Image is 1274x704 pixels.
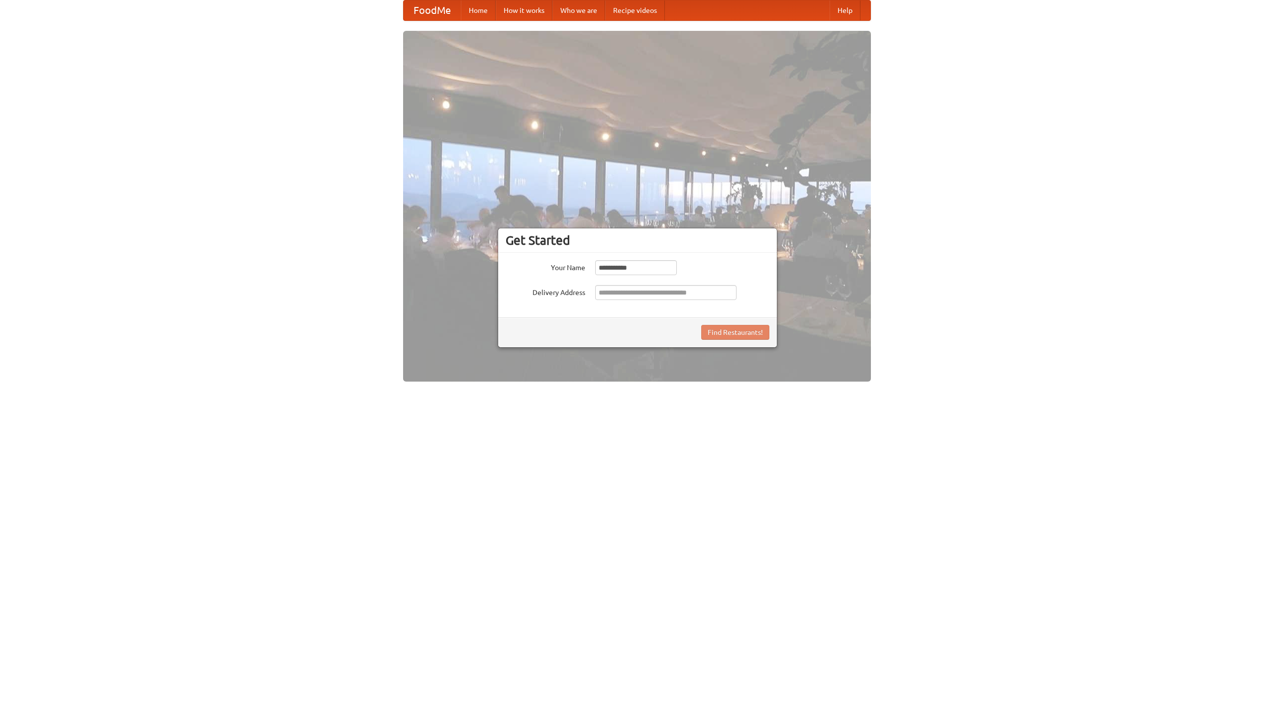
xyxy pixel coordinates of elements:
label: Delivery Address [506,285,585,298]
a: Home [461,0,496,20]
a: FoodMe [404,0,461,20]
button: Find Restaurants! [701,325,769,340]
a: How it works [496,0,552,20]
h3: Get Started [506,233,769,248]
a: Help [830,0,860,20]
label: Your Name [506,260,585,273]
a: Recipe videos [605,0,665,20]
a: Who we are [552,0,605,20]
